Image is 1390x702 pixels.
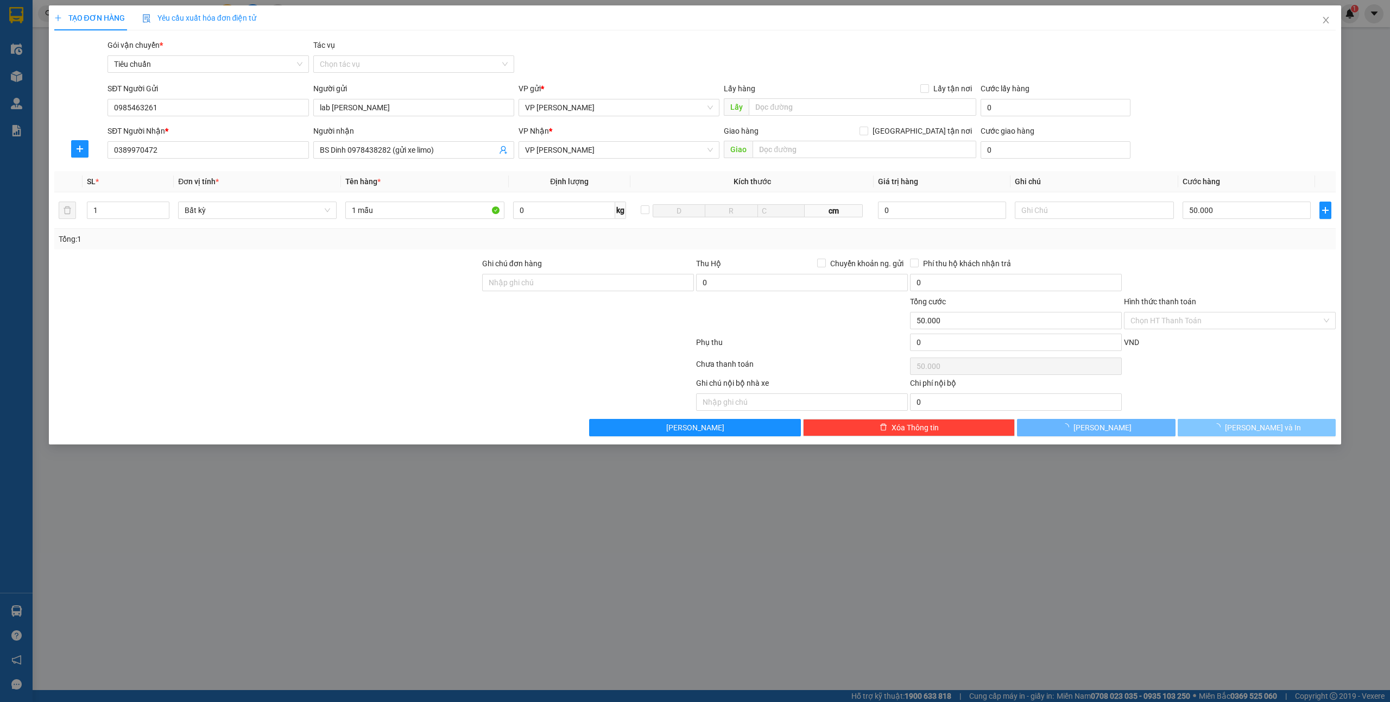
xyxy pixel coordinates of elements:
button: [PERSON_NAME] [589,419,801,436]
button: delete [59,202,76,219]
button: plus [71,140,89,158]
span: VND [1124,338,1139,347]
span: plus [1320,206,1331,215]
label: Hình thức thanh toán [1124,297,1196,306]
span: Phí thu hộ khách nhận trả [919,258,1015,269]
span: Bất kỳ [185,202,330,218]
input: Nhập ghi chú [696,393,908,411]
span: [PERSON_NAME] và In [1225,422,1301,434]
button: deleteXóa Thông tin [803,419,1015,436]
label: Tác vụ [313,41,335,49]
span: Gói vận chuyển [108,41,163,49]
span: Yêu cầu xuất hóa đơn điện tử [142,14,257,22]
label: Cước giao hàng [981,127,1034,135]
span: [PERSON_NAME] [1073,422,1132,434]
button: [PERSON_NAME] [1017,419,1176,436]
span: Giá trị hàng [878,177,918,186]
span: Giao hàng [724,127,759,135]
button: Close [1311,5,1341,36]
input: Dọc đường [753,141,976,158]
span: VP Loong Toòng [525,142,713,158]
div: Ghi chú nội bộ nhà xe [696,377,908,393]
span: loading [1062,423,1073,431]
div: Người gửi [313,83,514,95]
span: Chuyển khoản ng. gửi [826,258,908,269]
span: Xóa Thông tin [892,422,939,434]
span: Đơn vị tính [178,177,219,186]
button: plus [1319,202,1332,219]
span: [GEOGRAPHIC_DATA] tận nơi [868,125,976,137]
span: Định lượng [550,177,589,186]
input: VD: Bàn, Ghế [345,202,504,219]
span: kg [615,202,626,219]
div: Chi phí nội bộ [910,377,1122,393]
span: Giao [724,141,753,158]
input: Cước giao hàng [981,141,1130,159]
span: loading [1213,423,1225,431]
div: Chưa thanh toán [695,358,909,377]
span: VP Minh Khai [525,99,713,116]
label: Cước lấy hàng [981,84,1029,93]
span: Tiêu chuẩn [114,56,302,72]
button: [PERSON_NAME] và In [1178,419,1336,436]
div: SĐT Người Nhận [108,125,308,137]
input: Ghi Chú [1015,202,1173,219]
span: Lấy hàng [724,84,755,93]
input: Cước lấy hàng [981,99,1130,116]
span: Thu Hộ [696,259,721,268]
div: Phụ thu [695,336,909,355]
div: SĐT Người Gửi [108,83,308,95]
span: Cước hàng [1183,177,1220,186]
input: Dọc đường [749,98,976,116]
span: delete [880,423,887,432]
span: VP Nhận [519,127,549,135]
span: SL [87,177,96,186]
span: user-add [499,146,508,154]
img: icon [142,14,151,23]
span: plus [72,145,88,153]
input: R [705,204,757,217]
span: cm [805,204,863,217]
div: Người nhận [313,125,514,137]
span: Lấy tận nơi [929,83,976,95]
span: Tổng cước [910,297,946,306]
input: 0 [878,202,1006,219]
div: VP gửi [519,83,719,95]
span: Tên hàng [345,177,381,186]
span: Lấy [724,98,749,116]
label: Ghi chú đơn hàng [482,259,542,268]
span: [PERSON_NAME] [666,422,724,434]
span: close [1322,16,1330,24]
span: plus [54,14,62,22]
div: Tổng: 1 [59,233,536,245]
span: TẠO ĐƠN HÀNG [54,14,125,22]
input: D [653,204,705,217]
input: Ghi chú đơn hàng [482,274,694,291]
input: C [757,204,805,217]
th: Ghi chú [1010,171,1178,192]
span: Kích thước [734,177,771,186]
